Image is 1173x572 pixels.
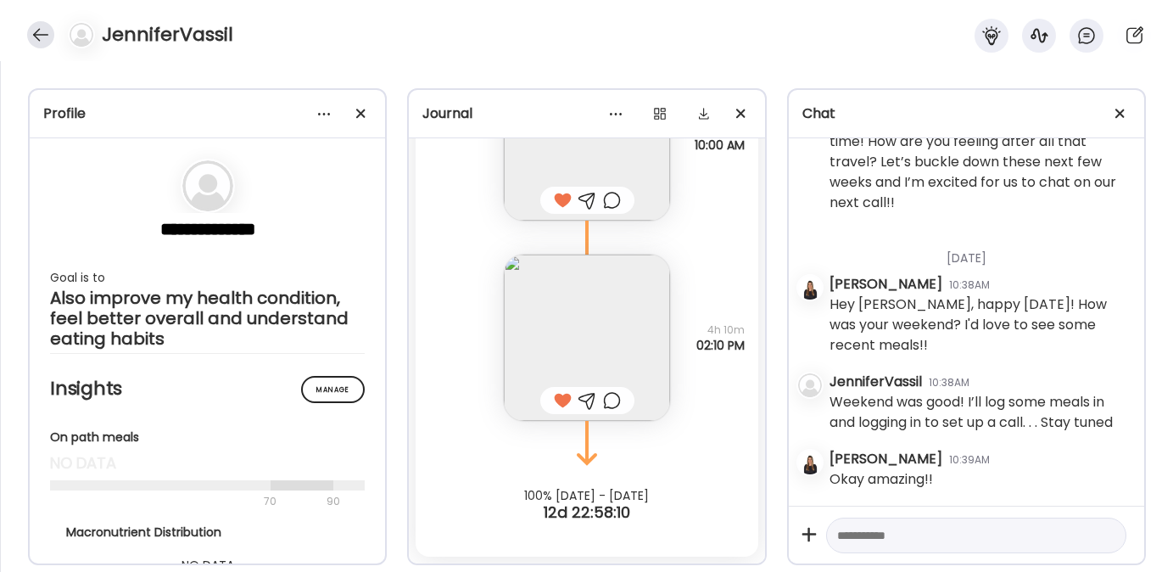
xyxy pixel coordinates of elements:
div: [DATE] [829,229,1131,274]
div: 10:39AM [949,452,990,468]
div: [PERSON_NAME] [829,274,942,294]
img: bg-avatar-default.svg [70,23,93,47]
div: On path meals [50,429,365,446]
img: bg-avatar-default.svg [182,160,233,211]
div: Manage [301,376,365,403]
div: 10:38AM [949,278,990,293]
div: Weekend was good! I’ll log some meals in and logging in to set up a call. . . Stay tuned [829,392,1131,433]
img: avatars%2Fkjfl9jNWPhc7eEuw3FeZ2kxtUMH3 [798,451,822,474]
div: Goal is to [50,267,365,288]
div: 12d 22:58:10 [409,502,764,523]
div: Chat [802,104,1131,124]
h2: Insights [50,376,365,401]
div: 10:38AM [929,375,969,390]
div: no data [50,453,365,474]
div: [PERSON_NAME] [829,449,942,469]
div: Okay amazing!! [829,469,933,490]
div: Also improve my health condition, feel better overall and understand eating habits [50,288,365,349]
img: bg-avatar-default.svg [798,373,822,397]
div: Hey [PERSON_NAME], happy [DATE]! How was your weekend? I'd love to see some recent meals!! [829,294,1131,356]
div: Journal [422,104,751,124]
div: Macronutrient Distribution [66,524,349,541]
div: Profile [43,104,371,124]
div: 100% [DATE] - [DATE] [409,489,764,502]
div: JenniferVassil [829,372,922,392]
div: Hi! So good to hear from you and that is totally fine, I’m glad to hear you are ready to dive bac... [829,70,1131,213]
img: images%2FoqqbDETFnWf6i65Sp8aB9CEdeLr2%2FDXp5pVrHZZ9Ik5B65ULV%2FYfl09zK3k9ocWwanM2rI_240 [504,255,670,421]
span: 10:00 AM [695,137,745,153]
span: 4h 10m [696,322,745,338]
div: 90 [325,491,342,512]
div: 70 [50,491,321,512]
h4: JenniferVassil [102,21,233,48]
span: 02:10 PM [696,338,745,353]
img: avatars%2Fkjfl9jNWPhc7eEuw3FeZ2kxtUMH3 [798,276,822,300]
